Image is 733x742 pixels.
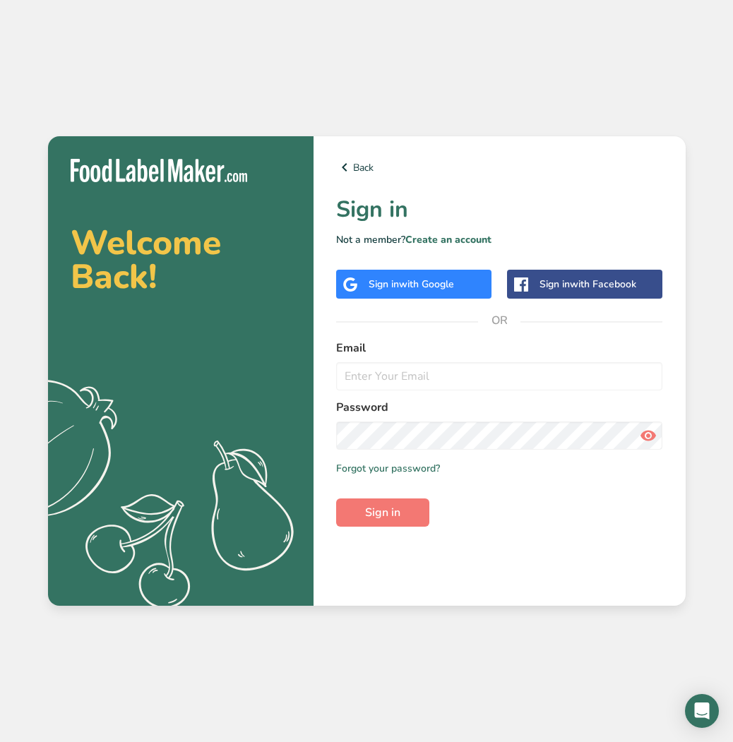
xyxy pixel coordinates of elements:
[336,399,663,416] label: Password
[540,277,636,292] div: Sign in
[336,340,663,357] label: Email
[336,362,663,390] input: Enter Your Email
[405,233,491,246] a: Create an account
[71,159,247,182] img: Food Label Maker
[685,694,719,728] div: Open Intercom Messenger
[399,277,454,291] span: with Google
[336,159,663,176] a: Back
[71,226,291,294] h2: Welcome Back!
[570,277,636,291] span: with Facebook
[478,299,520,342] span: OR
[365,504,400,521] span: Sign in
[336,461,440,476] a: Forgot your password?
[336,498,429,527] button: Sign in
[369,277,454,292] div: Sign in
[336,193,663,227] h1: Sign in
[336,232,663,247] p: Not a member?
